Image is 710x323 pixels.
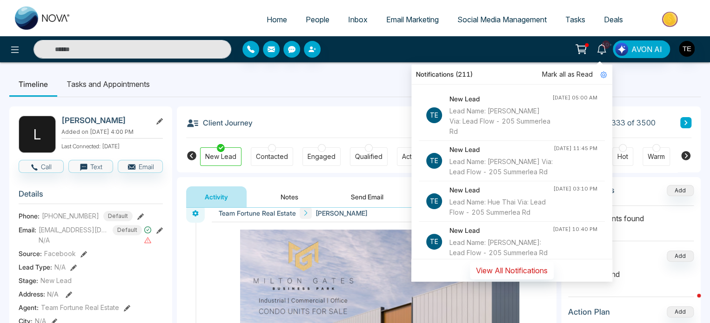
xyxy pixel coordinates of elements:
li: Timeline [9,72,57,97]
span: [PHONE_NUMBER] [42,211,99,221]
div: Notifications (211) [411,65,612,85]
span: [EMAIL_ADDRESS][DOMAIN_NAME] [39,225,108,235]
h3: Details [19,189,163,204]
span: Team Fortune Real Estate [41,303,119,312]
button: Call [19,160,64,173]
button: Add [667,185,694,196]
a: Email Marketing [377,11,448,28]
span: AVON AI [631,44,662,55]
span: Inbox [348,15,368,24]
img: Lead Flow [615,43,628,56]
a: 10+ [590,40,613,57]
div: Contacted [256,152,288,161]
span: Address: [19,289,59,299]
h3: Client Journey [186,116,253,130]
p: No deals found [568,269,694,280]
div: Lead Name: [PERSON_NAME] Via: Lead Flow - 205 Summerlea Rd [449,157,554,177]
button: Add [667,306,694,317]
span: Deals [604,15,623,24]
span: New Lead [40,276,72,285]
div: Warm [648,152,665,161]
span: Team Fortune Real Estate [219,208,296,218]
span: Mark all as Read [542,69,593,79]
div: [DATE] 11:45 PM [554,145,597,152]
img: User Avatar [679,41,695,57]
span: Default [113,225,142,235]
div: Qualified [355,152,382,161]
a: View All Notifications [470,266,554,274]
h4: New Lead [449,185,553,195]
span: Facebook [44,249,76,258]
button: AVON AI [613,40,670,58]
span: Agent: [19,303,39,312]
span: Email Marketing [386,15,439,24]
span: Home [267,15,287,24]
span: 10+ [602,40,610,49]
img: Nova CRM Logo [15,7,71,30]
span: N/A [39,235,142,245]
h4: New Lead [449,145,554,155]
button: Notes [262,186,317,207]
span: Lead 333 of 3500 [595,117,656,128]
img: Market-place.gif [637,9,704,30]
a: Deals [595,11,632,28]
span: Social Media Management [457,15,547,24]
button: View All Notifications [470,262,554,279]
h2: [PERSON_NAME] [61,116,148,125]
span: People [306,15,329,24]
span: Email: [19,225,36,235]
span: Lead Type: [19,262,52,272]
div: [DATE] 10:40 PM [553,225,597,233]
div: Lead Name: Hue Thai Via: Lead Flow - 205 Summerlea Rd [449,197,553,218]
span: Source: [19,249,42,258]
button: Send Email [332,186,402,207]
div: [DATE] 05:00 AM [552,94,597,102]
button: Text [68,160,114,173]
div: L [19,116,56,153]
span: [PERSON_NAME] [315,208,368,218]
span: Phone: [19,211,40,221]
span: Stage: [19,276,38,285]
p: No attachments found [568,206,694,224]
iframe: Intercom live chat [678,291,701,314]
button: Add [667,250,694,262]
p: Te [426,153,442,169]
div: New Lead [205,152,236,161]
h3: Action Plan [568,307,610,316]
span: N/A [54,262,66,272]
button: Email [118,160,163,173]
span: Add [667,186,694,194]
div: [DATE] 03:10 PM [553,185,597,193]
button: Activity [186,186,247,207]
h4: New Lead [449,225,553,236]
a: Inbox [339,11,377,28]
h4: New Lead [449,94,552,104]
div: Lead Name: [PERSON_NAME] Via: Lead Flow - 205 Summerlea Rd [449,106,552,137]
p: Te [426,234,442,250]
span: N/A [47,290,59,298]
a: Social Media Management [448,11,556,28]
span: Default [103,211,133,221]
a: People [296,11,339,28]
div: Active Client [402,152,440,161]
div: Lead Name: [PERSON_NAME]: Lead Flow - 205 Summerlea Rd [449,237,553,258]
p: Last Connected: [DATE] [61,140,163,151]
p: Added on [DATE] 4:00 PM [61,128,163,136]
div: Engaged [308,152,335,161]
a: Home [257,11,296,28]
a: Tasks [556,11,595,28]
span: Tasks [565,15,585,24]
p: Te [426,193,442,209]
p: Te [426,107,442,123]
li: Tasks and Appointments [57,72,159,97]
div: Hot [617,152,628,161]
